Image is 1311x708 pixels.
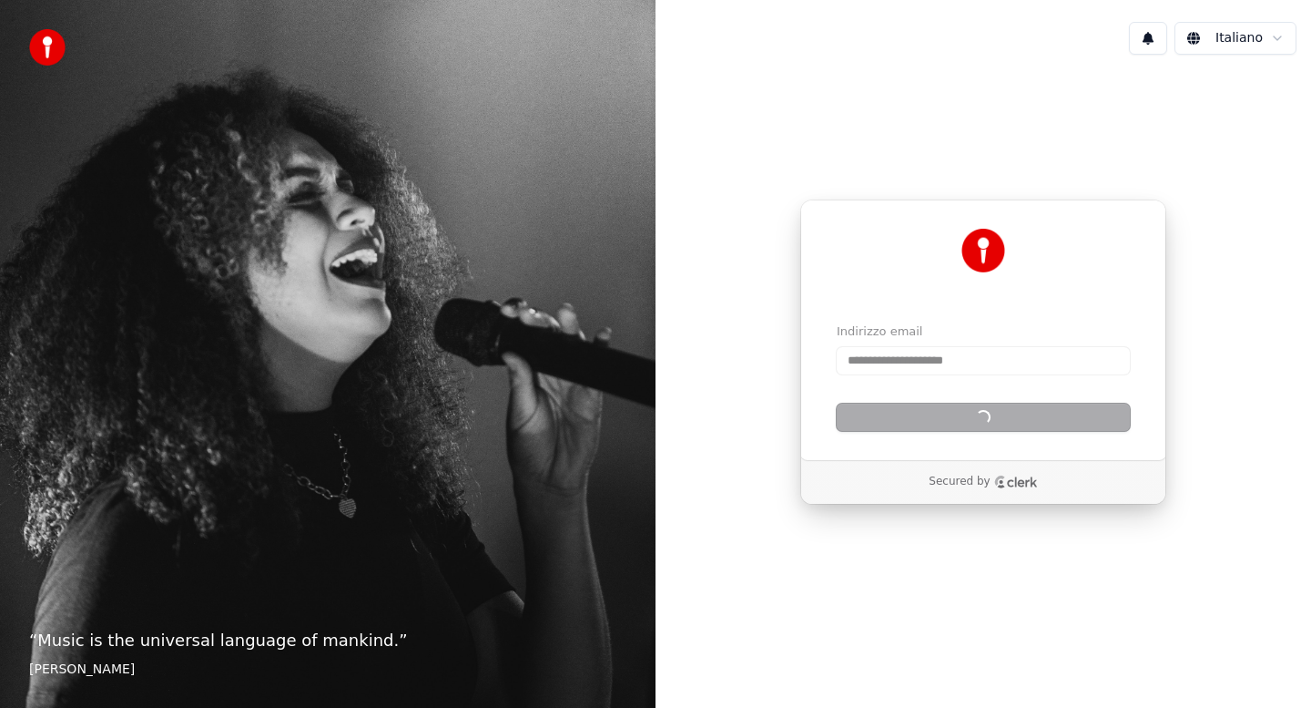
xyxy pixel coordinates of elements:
[961,229,1005,272] img: Youka
[29,628,626,653] p: “ Music is the universal language of mankind. ”
[929,475,990,489] p: Secured by
[29,29,66,66] img: youka
[994,476,1038,488] a: Clerk logo
[29,661,626,679] footer: [PERSON_NAME]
